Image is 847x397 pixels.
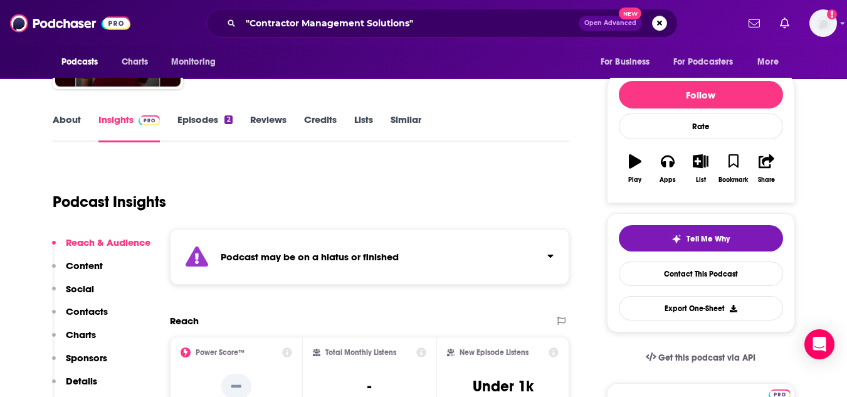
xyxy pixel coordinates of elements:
[744,13,765,34] a: Show notifications dropdown
[98,114,160,142] a: InsightsPodchaser Pro
[10,11,130,35] img: Podchaser - Follow, Share and Rate Podcasts
[671,234,681,244] img: tell me why sparkle
[473,377,534,396] h3: Under 1k
[66,305,108,317] p: Contacts
[170,229,570,285] section: Click to expand status details
[809,9,837,37] span: Logged in as HLWG_Interdependence
[66,236,150,248] p: Reach & Audience
[628,176,641,184] div: Play
[809,9,837,37] img: User Profile
[66,283,94,295] p: Social
[684,146,717,191] button: List
[66,329,96,341] p: Charts
[325,348,396,357] h2: Total Monthly Listens
[52,352,107,375] button: Sponsors
[651,146,684,191] button: Apps
[139,115,160,125] img: Podchaser Pro
[367,377,371,396] h3: -
[601,53,650,71] span: For Business
[221,251,399,263] strong: Podcast may be on a hiatus or finished
[749,50,794,74] button: open menu
[619,146,651,191] button: Play
[687,234,730,244] span: Tell Me Why
[592,50,666,74] button: open menu
[177,114,232,142] a: Episodes2
[619,81,783,109] button: Follow
[696,176,706,184] div: List
[391,114,421,142] a: Similar
[757,53,779,71] span: More
[52,236,150,260] button: Reach & Audience
[758,176,775,184] div: Share
[804,329,834,359] div: Open Intercom Messenger
[809,9,837,37] button: Show profile menu
[750,146,782,191] button: Share
[250,114,287,142] a: Reviews
[354,114,373,142] a: Lists
[619,114,783,139] div: Rate
[665,50,752,74] button: open menu
[636,342,766,373] a: Get this podcast via API
[460,348,529,357] h2: New Episode Listens
[171,53,216,71] span: Monitoring
[122,53,149,71] span: Charts
[619,296,783,320] button: Export One-Sheet
[224,115,232,124] div: 2
[52,260,103,283] button: Content
[66,352,107,364] p: Sponsors
[827,9,837,19] svg: Add a profile image
[170,315,199,327] h2: Reach
[196,348,245,357] h2: Power Score™
[584,20,636,26] span: Open Advanced
[206,9,678,38] div: Search podcasts, credits, & more...
[717,146,750,191] button: Bookmark
[52,329,96,352] button: Charts
[162,50,232,74] button: open menu
[53,193,166,211] h1: Podcast Insights
[579,16,642,31] button: Open AdvancedNew
[619,262,783,286] a: Contact This Podcast
[66,260,103,272] p: Content
[66,375,97,387] p: Details
[241,13,579,33] input: Search podcasts, credits, & more...
[658,352,755,363] span: Get this podcast via API
[619,8,641,19] span: New
[61,53,98,71] span: Podcasts
[52,305,108,329] button: Contacts
[775,13,794,34] a: Show notifications dropdown
[673,53,734,71] span: For Podcasters
[718,176,748,184] div: Bookmark
[304,114,337,142] a: Credits
[52,283,94,306] button: Social
[53,114,81,142] a: About
[619,225,783,251] button: tell me why sparkleTell Me Why
[660,176,676,184] div: Apps
[53,50,115,74] button: open menu
[113,50,156,74] a: Charts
